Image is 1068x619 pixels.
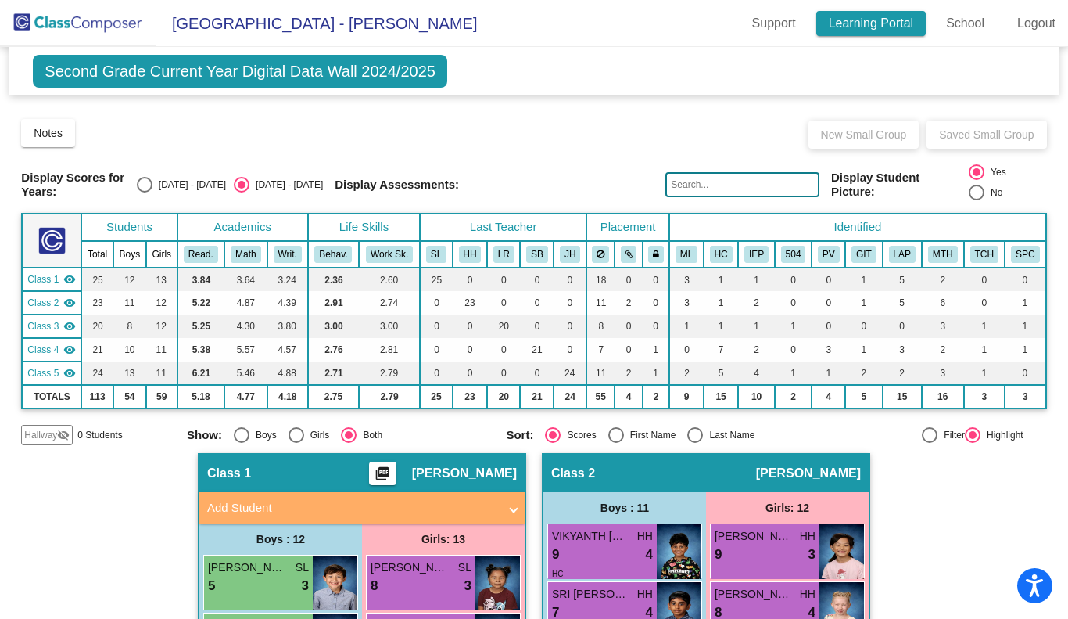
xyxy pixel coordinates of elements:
button: Math [231,246,260,263]
td: 0 [615,338,642,362]
td: 0 [643,291,669,315]
td: 2.74 [359,291,420,315]
th: Identified [669,214,1046,241]
td: 2 [643,385,669,408]
span: 8 [371,576,378,596]
span: [GEOGRAPHIC_DATA] - [PERSON_NAME] [156,11,477,36]
td: 25 [420,268,453,291]
th: 504 Plan [775,241,812,268]
td: 3 [669,291,704,315]
span: SRI [PERSON_NAME] [552,586,630,603]
td: 11 [113,291,146,315]
td: 2 [615,291,642,315]
td: 113 [81,385,113,408]
div: Boys : 12 [199,524,362,555]
td: 0 [487,291,520,315]
th: Intervention Team Watchlist [845,241,882,268]
span: Class 4 [27,343,59,357]
td: 0 [845,315,882,338]
td: 12 [146,315,177,338]
td: 20 [487,315,520,338]
td: 3 [922,315,964,338]
th: Parent Volunteer [812,241,845,268]
span: Display Scores for Years: [21,171,125,199]
td: 4.57 [267,338,308,362]
span: 5 [208,576,215,596]
td: 18 [586,268,615,291]
td: 59 [146,385,177,408]
td: 2 [669,362,704,385]
a: Logout [1005,11,1068,36]
td: 5.25 [177,315,224,338]
button: Notes [21,119,75,147]
td: 12 [146,291,177,315]
mat-panel-title: Add Student [207,499,498,517]
span: [PERSON_NAME] [371,560,449,576]
td: 2 [883,362,922,385]
button: Behav. [314,246,352,263]
td: 4 [738,362,775,385]
td: 1 [738,315,775,338]
td: 0 [812,268,845,291]
div: Highlight [980,428,1023,442]
div: Girls: 12 [706,492,869,524]
div: [DATE] - [DATE] [152,178,226,192]
mat-icon: visibility_off [57,429,70,441]
td: 0 [1005,362,1046,385]
td: 3 [1005,385,1046,408]
th: Math Pullout Support [922,241,964,268]
td: 1 [1005,315,1046,338]
td: 10 [738,385,775,408]
td: 1 [845,268,882,291]
td: 1 [964,338,1005,362]
td: 3 [812,338,845,362]
td: 0 [520,268,554,291]
span: SL [458,560,471,576]
td: 0 [964,291,1005,315]
span: [PERSON_NAME] [756,466,861,481]
td: 2 [775,385,812,408]
td: 0 [554,268,586,291]
td: 1 [812,362,845,385]
td: Sarah Linington - No Class Name [22,268,81,291]
td: 21 [81,338,113,362]
td: 25 [81,268,113,291]
a: School [934,11,997,36]
td: 2.79 [359,362,420,385]
td: 0 [812,315,845,338]
mat-icon: visibility [63,344,76,356]
span: VIKYANTH [PERSON_NAME] [552,528,630,545]
td: 16 [922,385,964,408]
span: Notes [34,127,63,139]
th: Life Skills [308,214,420,241]
td: 11 [586,362,615,385]
th: Teacher Kid [964,241,1005,268]
td: 2.91 [308,291,359,315]
td: 0 [420,315,453,338]
mat-icon: visibility [63,320,76,333]
td: 24 [554,385,586,408]
button: TCH [970,246,998,263]
td: 1 [704,268,738,291]
div: Last Name [703,428,754,442]
button: Read. [184,246,218,263]
td: 0 [453,362,487,385]
button: 504 [781,246,806,263]
td: 4.87 [224,291,267,315]
td: 1 [775,362,812,385]
span: Sort: [506,428,533,442]
span: Class 1 [207,466,251,481]
span: Show: [187,428,222,442]
td: TOTALS [22,385,81,408]
td: 0 [453,315,487,338]
td: 54 [113,385,146,408]
td: 6 [922,291,964,315]
div: Filter [937,428,965,442]
td: 1 [643,338,669,362]
td: 0 [615,315,642,338]
th: Academics [177,214,308,241]
th: Speech Only [1005,241,1046,268]
td: 0 [420,362,453,385]
a: Learning Portal [816,11,926,36]
td: 0 [554,291,586,315]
